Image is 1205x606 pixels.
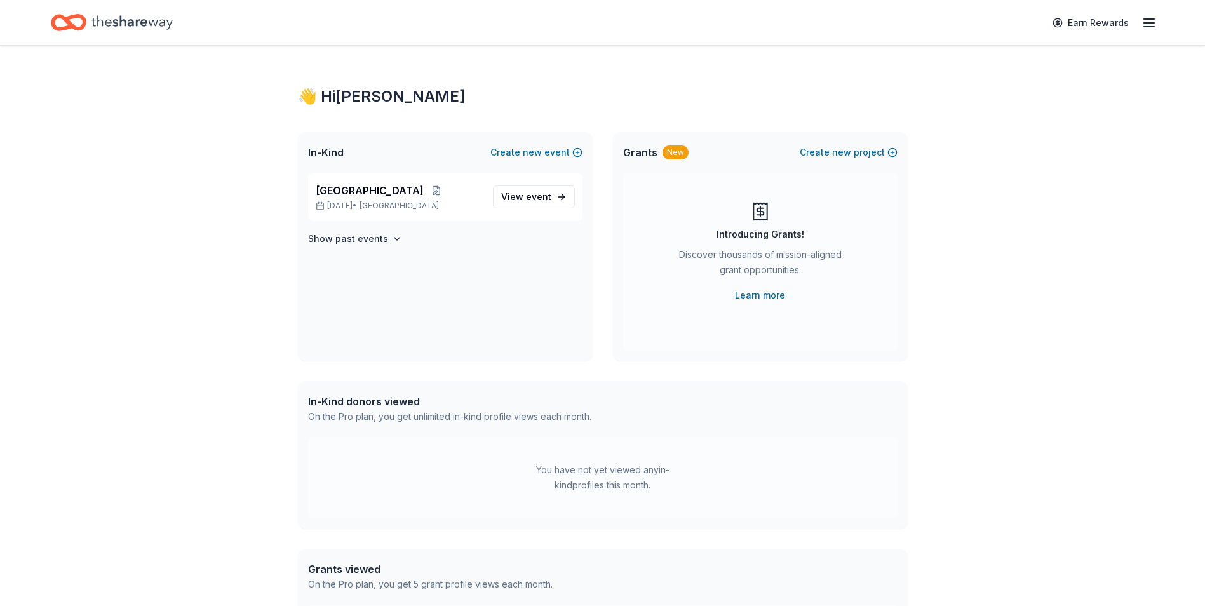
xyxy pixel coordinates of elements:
button: Createnewproject [800,145,898,160]
div: New [663,145,689,159]
div: Introducing Grants! [717,227,804,242]
span: new [523,145,542,160]
div: 👋 Hi [PERSON_NAME] [298,86,908,107]
span: Grants [623,145,657,160]
a: View event [493,185,575,208]
a: Home [51,8,173,37]
p: [DATE] • [316,201,483,211]
span: [GEOGRAPHIC_DATA] [316,183,424,198]
a: Earn Rewards [1045,11,1136,34]
div: In-Kind donors viewed [308,394,591,409]
div: Grants viewed [308,562,553,577]
button: Createnewevent [490,145,582,160]
div: Discover thousands of mission-aligned grant opportunities. [674,247,847,283]
span: [GEOGRAPHIC_DATA] [360,201,439,211]
div: On the Pro plan, you get 5 grant profile views each month. [308,577,553,592]
span: event [526,191,551,202]
button: Show past events [308,231,402,246]
div: On the Pro plan, you get unlimited in-kind profile views each month. [308,409,591,424]
div: You have not yet viewed any in-kind profiles this month. [523,462,682,493]
a: Learn more [735,288,785,303]
span: In-Kind [308,145,344,160]
span: new [832,145,851,160]
span: View [501,189,551,205]
h4: Show past events [308,231,388,246]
